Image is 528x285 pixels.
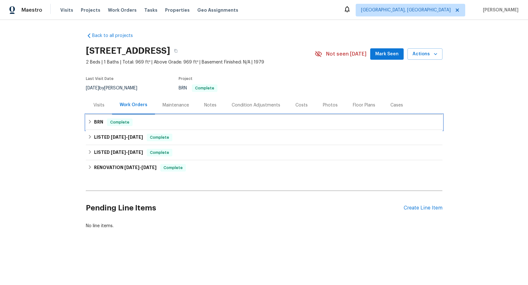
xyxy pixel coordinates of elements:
[147,134,172,141] span: Complete
[128,135,143,139] span: [DATE]
[295,102,308,108] div: Costs
[111,135,143,139] span: -
[60,7,73,13] span: Visits
[93,102,104,108] div: Visits
[94,149,143,156] h6: LISTED
[86,48,170,54] h2: [STREET_ADDRESS]
[141,165,157,170] span: [DATE]
[120,102,147,108] div: Work Orders
[111,150,143,155] span: -
[480,7,519,13] span: [PERSON_NAME]
[111,150,126,155] span: [DATE]
[86,193,404,223] h2: Pending Line Items
[179,86,217,90] span: BRN
[21,7,42,13] span: Maestro
[163,102,189,108] div: Maintenance
[147,149,172,156] span: Complete
[86,130,442,145] div: LISTED [DATE]-[DATE]Complete
[86,77,114,81] span: Last Visit Date
[124,165,157,170] span: -
[165,7,190,13] span: Properties
[353,102,375,108] div: Floor Plans
[108,7,137,13] span: Work Orders
[193,86,217,90] span: Complete
[170,45,181,57] button: Copy Address
[161,165,185,171] span: Complete
[128,150,143,155] span: [DATE]
[86,115,442,130] div: BRN Complete
[412,50,437,58] span: Actions
[86,145,442,160] div: LISTED [DATE]-[DATE]Complete
[86,84,145,92] div: by [PERSON_NAME]
[179,77,193,81] span: Project
[108,119,132,125] span: Complete
[86,86,99,90] span: [DATE]
[390,102,403,108] div: Cases
[404,205,442,211] div: Create Line Item
[94,118,103,126] h6: BRN
[86,59,315,65] span: 2 Beds | 1 Baths | Total: 969 ft² | Above Grade: 969 ft² | Basement Finished: N/A | 1979
[86,33,146,39] a: Back to all projects
[81,7,100,13] span: Projects
[94,134,143,141] h6: LISTED
[111,135,126,139] span: [DATE]
[232,102,280,108] div: Condition Adjustments
[197,7,238,13] span: Geo Assignments
[323,102,338,108] div: Photos
[86,160,442,175] div: RENOVATION [DATE]-[DATE]Complete
[86,223,442,229] div: No line items.
[204,102,217,108] div: Notes
[407,48,442,60] button: Actions
[361,7,451,13] span: [GEOGRAPHIC_DATA], [GEOGRAPHIC_DATA]
[370,48,404,60] button: Mark Seen
[326,51,366,57] span: Not seen [DATE]
[144,8,157,12] span: Tasks
[375,50,399,58] span: Mark Seen
[94,164,157,172] h6: RENOVATION
[124,165,139,170] span: [DATE]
